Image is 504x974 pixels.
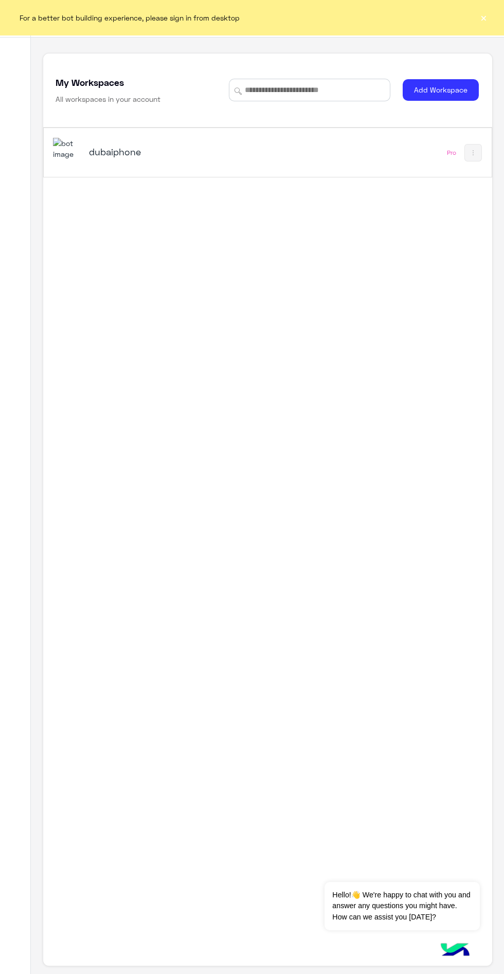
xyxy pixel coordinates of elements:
h6: All workspaces in your account [56,94,160,104]
img: hulul-logo.png [437,933,473,969]
span: Hello!👋 We're happy to chat with you and answer any questions you might have. How can we assist y... [325,882,479,930]
button: × [478,12,489,23]
h5: My Workspaces [56,76,124,88]
span: For a better bot building experience, please sign in from desktop [20,12,240,23]
div: Pro [447,149,456,157]
img: 1403182699927242 [53,138,81,160]
button: Add Workspace [403,79,479,101]
h5: dubaiphone [89,146,243,158]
